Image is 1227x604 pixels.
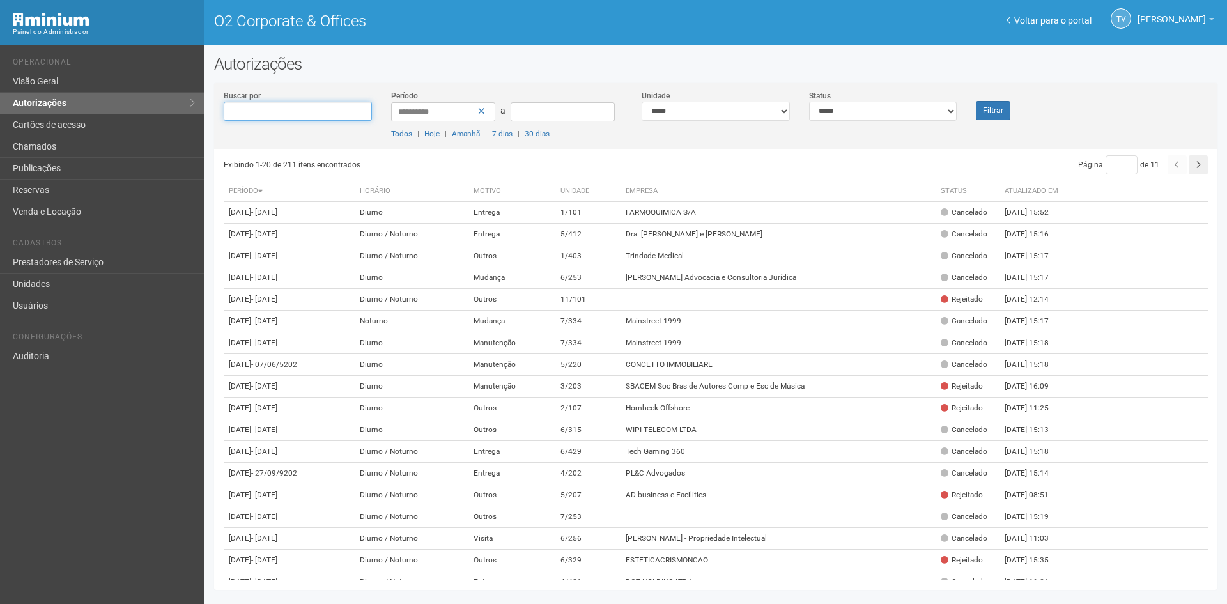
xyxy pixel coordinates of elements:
[468,267,555,289] td: Mudança
[555,398,621,419] td: 2/107
[999,441,1070,463] td: [DATE] 15:18
[621,245,936,267] td: Trindade Medical
[555,289,621,311] td: 11/101
[468,224,555,245] td: Entrega
[424,129,440,138] a: Hoje
[468,484,555,506] td: Outros
[224,90,261,102] label: Buscar por
[251,382,277,391] span: - [DATE]
[224,484,355,506] td: [DATE]
[621,571,936,593] td: DGT HOLDING LTDA
[999,463,1070,484] td: [DATE] 15:14
[224,354,355,376] td: [DATE]
[999,354,1070,376] td: [DATE] 15:18
[251,338,277,347] span: - [DATE]
[355,376,468,398] td: Diurno
[251,468,297,477] span: - 27/09/9202
[621,354,936,376] td: CONCETTO IMMOBILIARE
[621,528,936,550] td: [PERSON_NAME] - Propriedade Intelectual
[621,550,936,571] td: ESTETICACRISMONCAO
[555,354,621,376] td: 5/220
[621,398,936,419] td: Hornbeck Offshore
[417,129,419,138] span: |
[251,534,277,543] span: - [DATE]
[999,181,1070,202] th: Atualizado em
[224,463,355,484] td: [DATE]
[621,441,936,463] td: Tech Gaming 360
[355,181,468,202] th: Horário
[224,311,355,332] td: [DATE]
[468,245,555,267] td: Outros
[941,359,987,370] div: Cancelado
[355,332,468,354] td: Diurno
[1078,160,1159,169] span: Página de 11
[941,337,987,348] div: Cancelado
[621,332,936,354] td: Mainstreet 1999
[224,528,355,550] td: [DATE]
[251,295,277,304] span: - [DATE]
[555,528,621,550] td: 6/256
[999,202,1070,224] td: [DATE] 15:52
[642,90,670,102] label: Unidade
[224,245,355,267] td: [DATE]
[999,484,1070,506] td: [DATE] 08:51
[941,272,987,283] div: Cancelado
[355,289,468,311] td: Diurno / Noturno
[468,398,555,419] td: Outros
[941,424,987,435] div: Cancelado
[355,550,468,571] td: Diurno / Noturno
[941,490,983,500] div: Rejeitado
[941,533,987,544] div: Cancelado
[355,441,468,463] td: Diurno / Noturno
[355,463,468,484] td: Diurno / Noturno
[224,224,355,245] td: [DATE]
[999,289,1070,311] td: [DATE] 12:14
[391,90,418,102] label: Período
[13,13,89,26] img: Minium
[355,224,468,245] td: Diurno / Noturno
[941,207,987,218] div: Cancelado
[941,381,983,392] div: Rejeitado
[809,90,831,102] label: Status
[468,181,555,202] th: Motivo
[13,238,195,252] li: Cadastros
[224,267,355,289] td: [DATE]
[1111,8,1131,29] a: TV
[224,332,355,354] td: [DATE]
[555,267,621,289] td: 6/253
[355,506,468,528] td: Diurno / Noturno
[355,398,468,419] td: Diurno
[224,181,355,202] th: Período
[518,129,520,138] span: |
[468,289,555,311] td: Outros
[251,425,277,434] span: - [DATE]
[941,294,983,305] div: Rejeitado
[251,229,277,238] span: - [DATE]
[224,202,355,224] td: [DATE]
[224,376,355,398] td: [DATE]
[999,224,1070,245] td: [DATE] 15:16
[251,208,277,217] span: - [DATE]
[999,419,1070,441] td: [DATE] 15:13
[224,506,355,528] td: [DATE]
[485,129,487,138] span: |
[999,550,1070,571] td: [DATE] 15:35
[941,468,987,479] div: Cancelado
[999,311,1070,332] td: [DATE] 15:17
[555,181,621,202] th: Unidade
[355,528,468,550] td: Diurno / Noturno
[13,332,195,346] li: Configurações
[555,245,621,267] td: 1/403
[445,129,447,138] span: |
[251,403,277,412] span: - [DATE]
[621,224,936,245] td: Dra. [PERSON_NAME] e [PERSON_NAME]
[468,571,555,593] td: Entrega
[468,332,555,354] td: Manutenção
[1007,15,1092,26] a: Voltar para o portal
[525,129,550,138] a: 30 dias
[468,441,555,463] td: Entrega
[355,571,468,593] td: Diurno / Noturno
[621,484,936,506] td: AD business e Facilities
[468,354,555,376] td: Manutenção
[214,54,1217,74] h2: Autorizações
